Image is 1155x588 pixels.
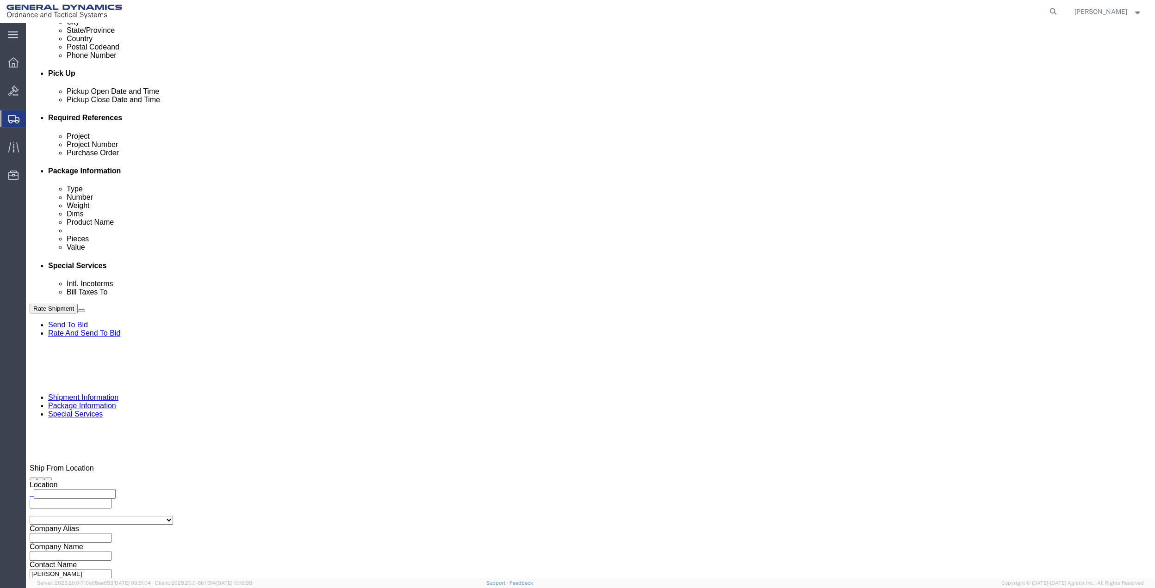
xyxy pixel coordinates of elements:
span: [DATE] 10:16:38 [216,580,252,586]
span: [DATE] 09:51:04 [113,580,151,586]
span: Nicholas Bohmer [1074,6,1127,17]
span: Server: 2025.20.0-710e05ee653 [37,580,151,586]
span: Copyright © [DATE]-[DATE] Agistix Inc., All Rights Reserved [1001,579,1144,587]
a: Feedback [509,580,533,586]
img: logo [6,5,122,18]
iframe: FS Legacy Container [26,23,1155,578]
a: Support [486,580,509,586]
button: [PERSON_NAME] [1074,6,1143,17]
span: Client: 2025.20.0-8b113f4 [155,580,252,586]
